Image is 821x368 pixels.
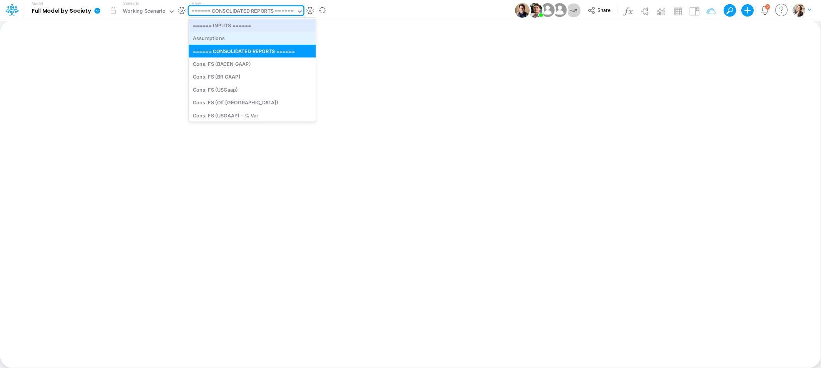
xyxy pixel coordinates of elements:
img: User Image Icon [515,3,530,18]
button: Share [584,5,616,17]
label: View [192,0,201,6]
div: Assumptions [189,32,316,45]
div: 2 unread items [767,5,769,8]
div: ====== CONSOLIDATED REPORTS ====== [189,45,316,57]
label: Scenario [123,0,139,6]
b: Full Model by Society [32,8,91,15]
img: User Image Icon [539,2,556,19]
div: Cons. FS (Off [GEOGRAPHIC_DATA]) [189,96,316,109]
div: ====== CONSOLIDATED REPORTS ====== [192,7,294,16]
div: Cons. FS (BACEN GAAP) [189,57,316,70]
div: Cons. FS (USGaap) [189,83,316,96]
div: ====== INPUTS ====== [189,19,316,32]
img: User Image Icon [528,3,542,18]
div: Cons. FS (BR GAAP) [189,70,316,83]
label: Model [32,2,43,6]
span: + 45 [570,8,577,13]
a: Notifications [761,6,769,15]
div: Cons. FS (USGAAP) - % Var [189,109,316,122]
span: Share [597,7,610,13]
div: Working Scenario [123,7,166,16]
img: User Image Icon [551,2,569,19]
